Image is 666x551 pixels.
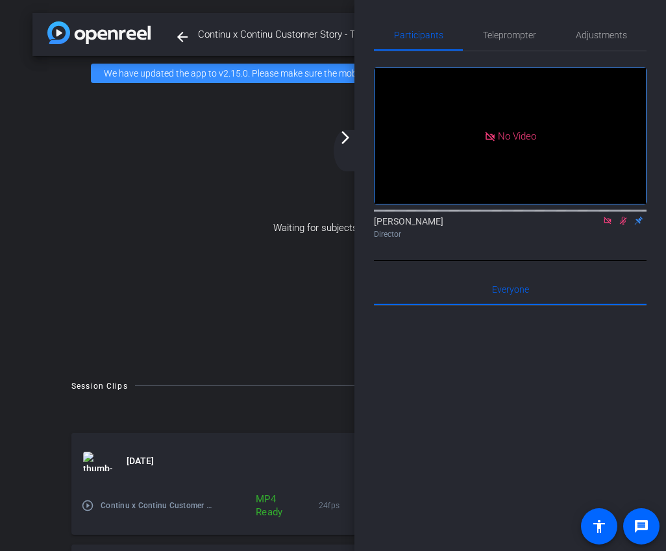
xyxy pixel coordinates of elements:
[32,91,634,365] div: Waiting for subjects to join...
[591,519,607,534] mat-icon: accessibility
[101,499,212,512] span: Continu x Continu Customer Story - The Knot Worldwide -TKWW- - chenry-theknotww.com-iPhone 12 Pro...
[498,130,536,141] span: No Video
[71,490,595,535] div: thumb-nail[DATE]Ready1
[492,285,529,294] span: Everyone
[374,215,647,240] div: [PERSON_NAME]
[483,31,536,40] span: Teleprompter
[374,228,647,240] div: Director
[198,21,387,47] span: Continu x Continu Customer Story - The Knot Worldwide (TKWW) - [EMAIL_ADDRESS][DOMAIN_NAME]
[127,454,154,468] span: [DATE]
[338,130,353,145] mat-icon: arrow_forward_ios
[634,519,649,534] mat-icon: message
[394,31,443,40] span: Participants
[81,499,94,512] mat-icon: play_circle_outline
[47,21,151,44] img: app-logo
[71,433,595,490] mat-expansion-panel-header: thumb-nail[DATE]Ready1
[319,499,358,512] span: 24fps
[576,31,627,40] span: Adjustments
[71,380,128,393] div: Session Clips
[175,29,190,45] mat-icon: arrow_back
[91,64,575,83] div: We have updated the app to v2.15.0. Please make sure the mobile user has the newest version.
[83,452,112,471] img: thumb-nail
[249,493,281,519] div: MP4 Ready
